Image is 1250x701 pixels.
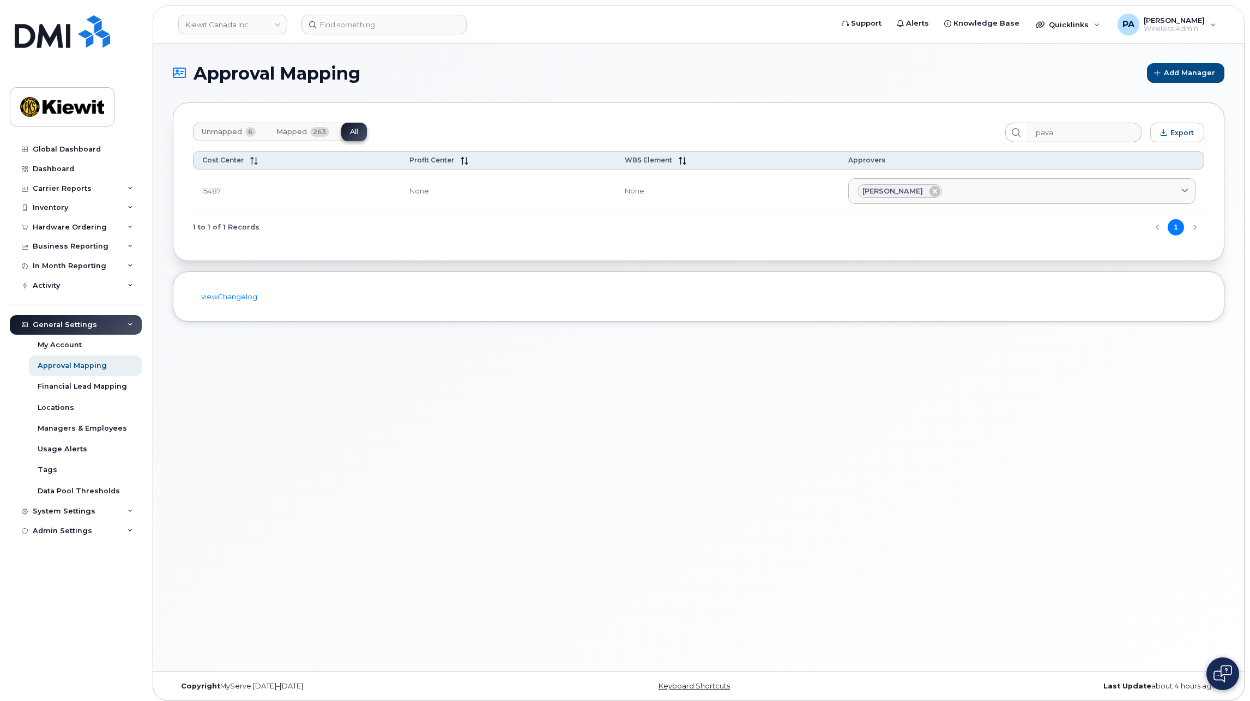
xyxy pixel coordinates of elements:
[201,292,257,301] a: viewChangelog
[848,156,885,164] span: Approvers
[1164,68,1215,78] span: Add Manager
[193,170,401,214] td: 15487
[1026,123,1142,142] input: Search...
[202,156,244,164] span: Cost Center
[409,156,454,164] span: Profit Center
[310,127,329,137] span: 263
[616,170,839,214] td: None
[1213,665,1232,682] img: Open chat
[848,178,1195,204] a: [PERSON_NAME]
[173,682,523,691] div: MyServe [DATE]–[DATE]
[193,219,259,235] span: 1 to 1 of 1 Records
[181,682,220,690] strong: Copyright
[1168,219,1184,235] button: Page 1
[1147,63,1224,83] button: Add Manager
[1150,123,1204,142] button: Export
[245,127,256,137] span: 6
[659,682,730,690] a: Keyboard Shortcuts
[862,186,923,196] span: [PERSON_NAME]
[625,156,672,164] span: WBS Element
[276,128,307,136] span: Mapped
[1103,682,1151,690] strong: Last Update
[1170,129,1194,137] span: Export
[202,128,242,136] span: Unmapped
[874,682,1224,691] div: about 4 hours ago
[401,170,616,214] td: None
[194,64,360,83] span: Approval Mapping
